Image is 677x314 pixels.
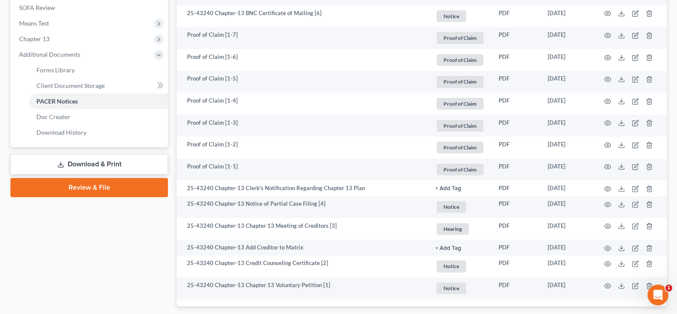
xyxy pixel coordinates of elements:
td: [DATE] [541,277,594,299]
td: PDF [492,115,541,137]
td: [DATE] [541,49,594,71]
a: Review & File [10,178,168,197]
span: 1 [665,285,672,291]
a: Proof of Claim [435,162,485,177]
td: Proof of Claim [1-3] [177,115,428,137]
span: Proof of Claim [437,164,483,175]
td: [DATE] [541,256,594,278]
a: Notice [435,9,485,23]
a: Notice [435,281,485,295]
a: Proof of Claim [435,119,485,133]
span: Proof of Claim [437,142,483,153]
td: 25-43240 Chapter-13 Clerk's Notification Regarding Chapter 13 Plan [177,180,428,196]
button: + Add Tag [435,246,461,251]
span: Notice [437,10,466,22]
span: Notice [437,260,466,272]
td: PDF [492,136,541,159]
span: Proof of Claim [437,98,483,110]
td: [DATE] [541,5,594,27]
span: PACER Notices [36,97,78,105]
td: Proof of Claim [1-6] [177,49,428,71]
iframe: Intercom live chat [647,285,668,305]
td: Proof of Claim [1-7] [177,27,428,49]
span: Proof of Claim [437,32,483,44]
a: Client Document Storage [30,78,168,94]
span: Proof of Claim [437,54,483,66]
td: PDF [492,93,541,115]
span: Means Test [19,19,49,27]
td: PDF [492,49,541,71]
a: Proof of Claim [435,31,485,45]
td: [DATE] [541,180,594,196]
td: PDF [492,277,541,299]
td: PDF [492,27,541,49]
td: Proof of Claim [1-2] [177,136,428,159]
a: Download History [30,125,168,140]
td: [DATE] [541,93,594,115]
td: PDF [492,71,541,93]
a: Forms Library [30,62,168,78]
td: PDF [492,5,541,27]
td: 25-43240 Chapter-13 Chapter 13 Voluntary Petition [1] [177,277,428,299]
td: PDF [492,240,541,256]
a: Notice [435,200,485,214]
td: [DATE] [541,196,594,218]
span: Notice [437,282,466,294]
td: Proof of Claim [1-1] [177,159,428,181]
td: [DATE] [541,27,594,49]
td: PDF [492,196,541,218]
td: 25-43240 Chapter-13 Notice of Partial Case Filing [4] [177,196,428,218]
td: [DATE] [541,159,594,181]
span: Download History [36,129,86,136]
td: PDF [492,159,541,181]
td: [DATE] [541,240,594,256]
td: Proof of Claim [1-5] [177,71,428,93]
a: Proof of Claim [435,140,485,155]
a: Proof of Claim [435,97,485,111]
a: Proof of Claim [435,53,485,67]
a: PACER Notices [30,94,168,109]
span: Hearing [437,223,469,235]
td: 25-43240 Chapter-13 Chapter 13 Meeting of Creditors [3] [177,218,428,240]
span: Doc Creator [36,113,70,120]
td: 25-43240 Chapter-13 Add Creditor to Matrix [177,240,428,256]
button: + Add Tag [435,186,461,191]
td: 25-43240 Chapter-13 Credit Counseling Certificate [2] [177,256,428,278]
a: + Add Tag [435,184,485,192]
td: Proof of Claim [1-4] [177,93,428,115]
td: 25-43240 Chapter-13 BNC Certificate of Mailing [6] [177,5,428,27]
span: Chapter 13 [19,35,49,42]
a: + Add Tag [435,243,485,252]
a: Hearing [435,222,485,236]
span: Proof of Claim [437,120,483,132]
a: Doc Creator [30,109,168,125]
span: Additional Documents [19,51,80,58]
td: [DATE] [541,218,594,240]
td: [DATE] [541,136,594,159]
td: PDF [492,256,541,278]
td: PDF [492,218,541,240]
span: Forms Library [36,66,75,74]
a: Notice [435,259,485,273]
td: [DATE] [541,71,594,93]
span: SOFA Review [19,4,55,11]
span: Notice [437,201,466,213]
a: Download & Print [10,154,168,175]
span: Client Document Storage [36,82,105,89]
td: [DATE] [541,115,594,137]
a: Proof of Claim [435,74,485,89]
td: PDF [492,180,541,196]
span: Proof of Claim [437,76,483,87]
